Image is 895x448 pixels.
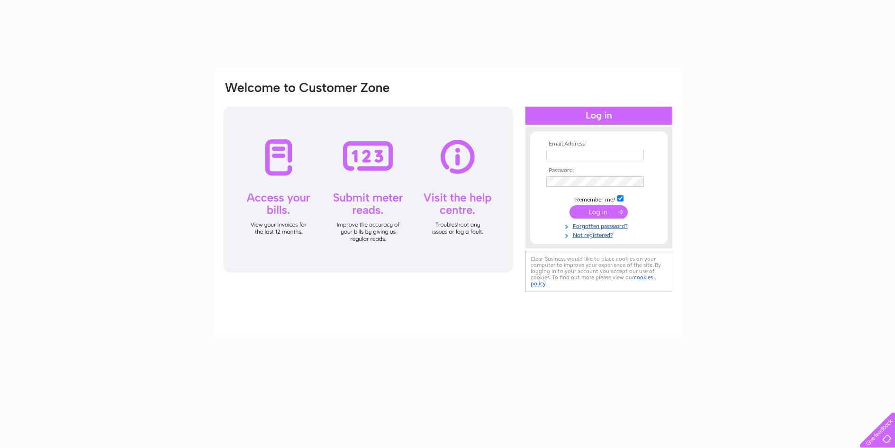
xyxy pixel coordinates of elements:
[525,251,672,292] div: Clear Business would like to place cookies on your computer to improve your experience of the sit...
[531,274,653,287] a: cookies policy
[546,221,654,230] a: Forgotten password?
[570,205,628,219] input: Submit
[546,230,654,239] a: Not registered?
[544,194,654,203] td: Remember me?
[544,141,654,147] th: Email Address:
[544,167,654,174] th: Password:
